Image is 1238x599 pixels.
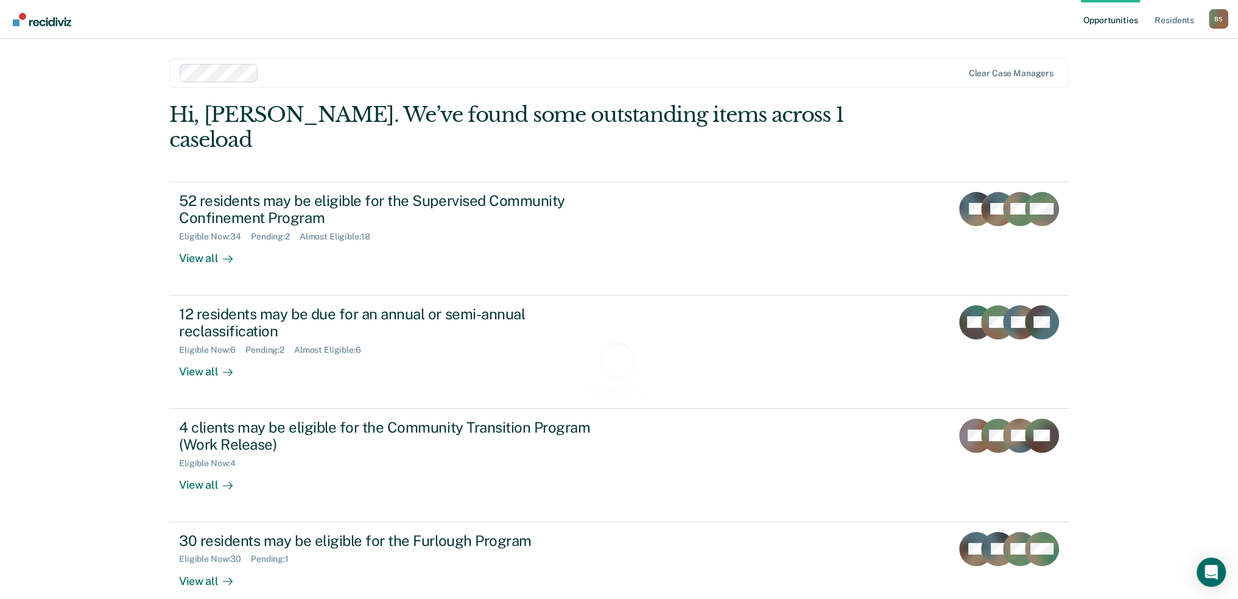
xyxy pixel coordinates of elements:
[179,242,247,266] div: View all
[179,554,251,564] div: Eligible Now : 30
[179,469,247,492] div: View all
[251,232,300,242] div: Pending : 2
[169,296,1069,409] a: 12 residents may be due for an annual or semi-annual reclassificationEligible Now:6Pending:2Almos...
[179,345,245,355] div: Eligible Now : 6
[169,182,1069,296] a: 52 residents may be eligible for the Supervised Community Confinement ProgramEligible Now:34Pendi...
[179,305,607,341] div: 12 residents may be due for an annual or semi-annual reclassification
[179,458,245,469] div: Eligible Now : 4
[13,13,71,26] img: Recidiviz
[179,355,247,379] div: View all
[969,68,1053,79] div: Clear case managers
[179,419,607,454] div: 4 clients may be eligible for the Community Transition Program (Work Release)
[1209,9,1228,29] button: Profile dropdown button
[179,232,251,242] div: Eligible Now : 34
[245,345,294,355] div: Pending : 2
[1197,558,1226,587] div: Open Intercom Messenger
[251,554,298,564] div: Pending : 1
[179,532,607,550] div: 30 residents may be eligible for the Furlough Program
[179,564,247,588] div: View all
[294,345,371,355] div: Almost Eligible : 6
[179,192,607,227] div: 52 residents may be eligible for the Supervised Community Confinement Program
[1209,9,1228,29] div: B S
[169,102,888,152] div: Hi, [PERSON_NAME]. We’ve found some outstanding items across 1 caseload
[169,409,1069,522] a: 4 clients may be eligible for the Community Transition Program (Work Release)Eligible Now:4View all
[300,232,380,242] div: Almost Eligible : 18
